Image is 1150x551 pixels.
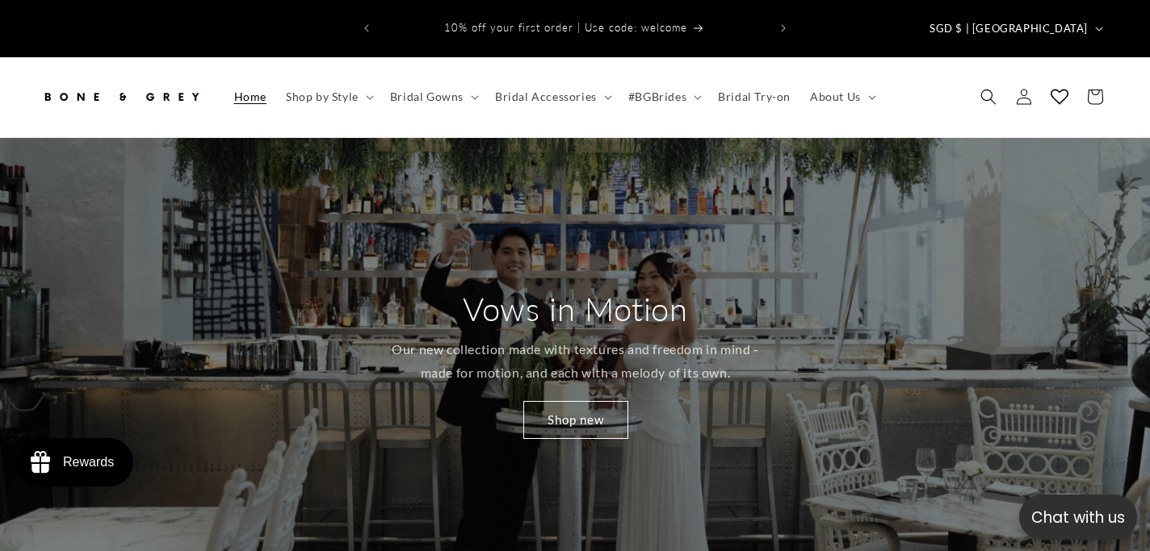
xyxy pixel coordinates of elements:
[286,90,359,104] span: Shop by Style
[390,90,464,104] span: Bridal Gowns
[495,90,597,104] span: Bridal Accessories
[800,80,883,114] summary: About Us
[225,80,276,114] a: Home
[628,90,686,104] span: #BGBrides
[380,80,485,114] summary: Bridal Gowns
[384,338,767,385] p: Our new collection made with textures and freedom in mind - made for motion, and each with a melo...
[485,80,619,114] summary: Bridal Accessories
[349,13,384,44] button: Previous announcement
[444,21,687,34] span: 10% off your first order | Use code: welcome
[1019,495,1137,540] button: Open chatbox
[40,79,202,115] img: Bone and Grey Bridal
[523,401,627,439] a: Shop new
[63,455,114,470] div: Rewards
[708,80,800,114] a: Bridal Try-on
[234,90,267,104] span: Home
[971,79,1006,115] summary: Search
[718,90,791,104] span: Bridal Try-on
[766,13,801,44] button: Next announcement
[1019,506,1137,529] p: Chat with us
[810,90,861,104] span: About Us
[930,21,1088,37] span: SGD $ | [GEOGRAPHIC_DATA]
[619,80,708,114] summary: #BGBrides
[35,73,208,121] a: Bone and Grey Bridal
[463,288,687,330] h2: Vows in Motion
[920,13,1110,44] button: SGD $ | [GEOGRAPHIC_DATA]
[276,80,380,114] summary: Shop by Style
